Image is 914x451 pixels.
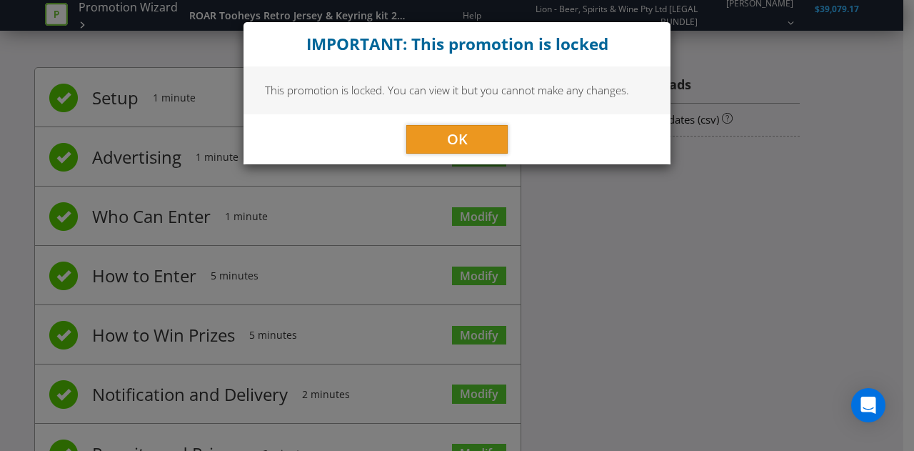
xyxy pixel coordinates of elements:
[306,33,608,55] strong: IMPORTANT: This promotion is locked
[406,125,508,154] button: OK
[243,66,671,114] div: This promotion is locked. You can view it but you cannot make any changes.
[851,388,885,422] div: Open Intercom Messenger
[447,129,468,149] span: OK
[243,22,671,66] div: Close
